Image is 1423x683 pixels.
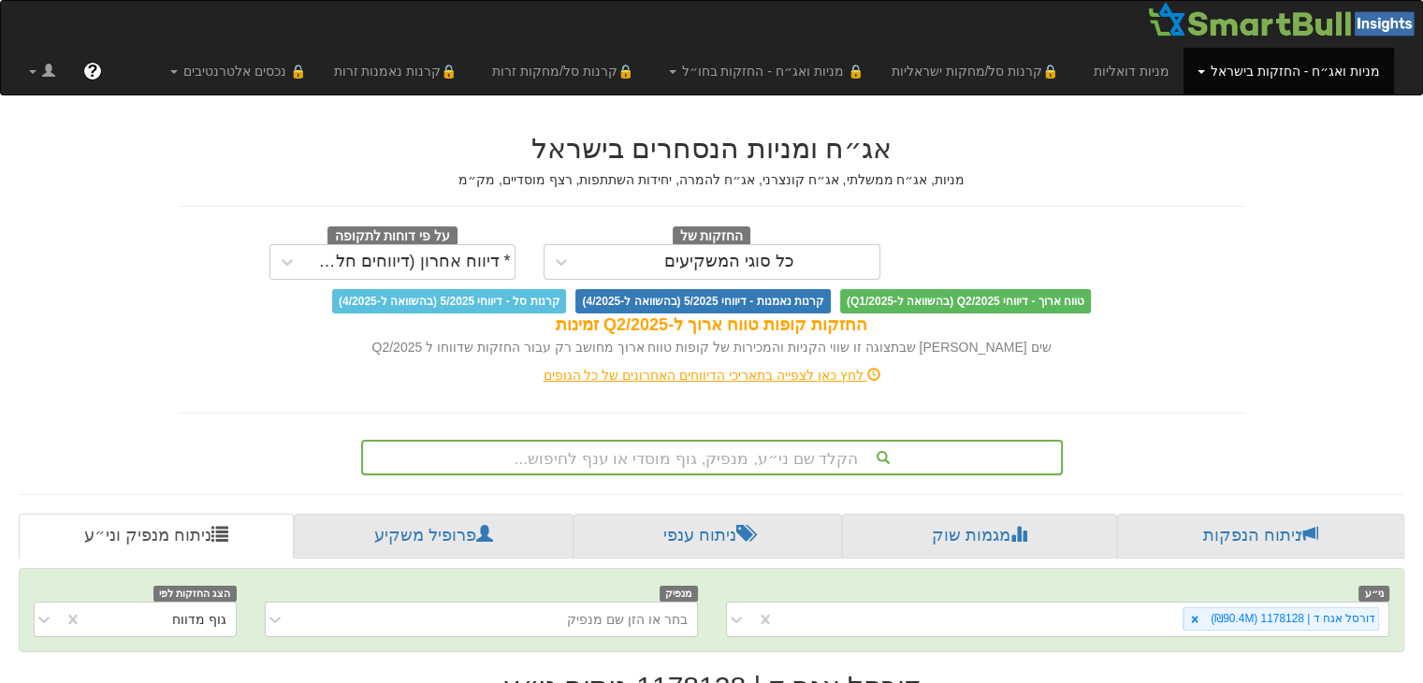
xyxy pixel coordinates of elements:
div: גוף מדווח [172,610,226,629]
div: שים [PERSON_NAME] שבתצוגה זו שווי הקניות והמכירות של קופות טווח ארוך מחושב רק עבור החזקות שדווחו ... [179,338,1245,356]
div: * דיווח אחרון (דיווחים חלקיים) [309,253,511,271]
span: ני״ע [1358,586,1389,602]
span: קרנות נאמנות - דיווחי 5/2025 (בהשוואה ל-4/2025) [575,289,830,313]
img: Smartbull [1147,1,1422,38]
a: מניות ואג״ח - החזקות בישראל [1183,48,1394,94]
span: טווח ארוך - דיווחי Q2/2025 (בהשוואה ל-Q1/2025) [840,289,1091,313]
a: פרופיל משקיע [294,514,574,559]
div: כל סוגי המשקיעים [664,253,794,271]
a: 🔒קרנות נאמנות זרות [320,48,479,94]
a: 🔒 נכסים אלטרנטיבים [156,48,320,94]
span: על פי דוחות לתקופה [327,226,457,247]
div: הקלד שם ני״ע, מנפיק, גוף מוסדי או ענף לחיפוש... [363,442,1061,473]
span: קרנות סל - דיווחי 5/2025 (בהשוואה ל-4/2025) [332,289,566,313]
span: הצג החזקות לפי [153,586,236,602]
a: מגמות שוק [842,514,1118,559]
div: בחר או הזן שם מנפיק [567,610,688,629]
a: 🔒קרנות סל/מחקות זרות [478,48,654,94]
h5: מניות, אג״ח ממשלתי, אג״ח קונצרני, אג״ח להמרה, יחידות השתתפות, רצף מוסדיים, מק״מ [179,173,1245,187]
a: 🔒 מניות ואג״ח - החזקות בחו״ל [655,48,878,94]
span: החזקות של [673,226,751,247]
div: דורסל אגח ד | 1178128 (₪90.4M) [1205,608,1378,630]
span: מנפיק [660,586,698,602]
a: 🔒קרנות סל/מחקות ישראליות [878,48,1080,94]
span: ? [87,62,97,80]
a: ? [69,48,116,94]
a: ניתוח הנפקות [1117,514,1404,559]
a: מניות דואליות [1080,48,1183,94]
div: החזקות קופות טווח ארוך ל-Q2/2025 זמינות [179,313,1245,338]
div: לחץ כאן לצפייה בתאריכי הדיווחים האחרונים של כל הגופים [165,366,1259,385]
h2: אג״ח ומניות הנסחרים בישראל [179,133,1245,164]
a: ניתוח מנפיק וני״ע [19,514,294,559]
a: ניתוח ענפי [574,514,842,559]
